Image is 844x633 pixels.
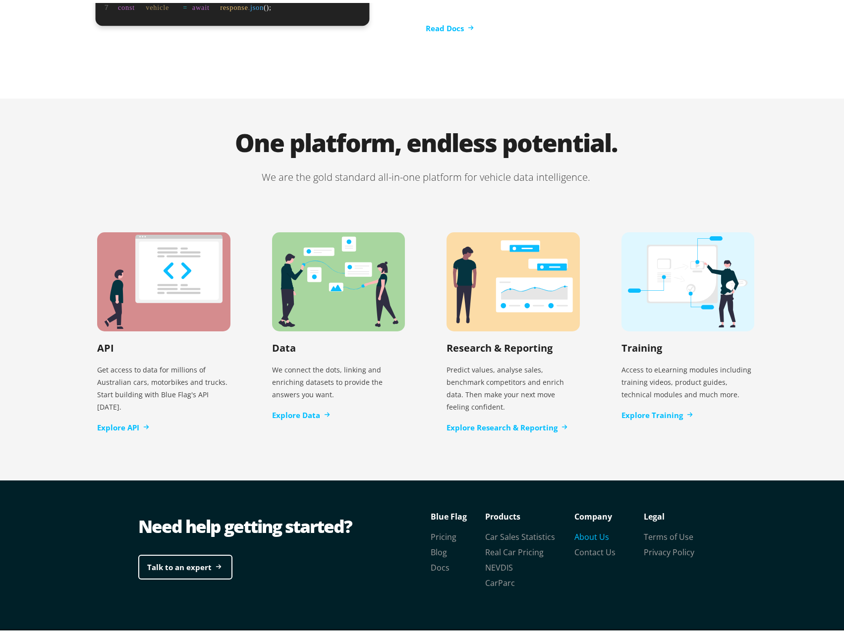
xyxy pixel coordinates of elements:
[431,528,456,539] a: Pricing
[97,419,149,430] a: Explore API
[97,357,230,414] p: Get access to data for millions of Australian cars, motorbikes and trucks. Start building with Bl...
[485,544,544,555] a: Real Car Pricing
[426,20,474,31] a: Read Docs
[76,167,775,182] p: We are the gold standard all-in-one platform for vehicle data intelligence.
[485,575,515,585] a: CarParc
[621,338,662,352] h2: Training
[183,0,187,8] tspan: =
[138,511,426,536] div: Need help getting started?
[146,0,169,8] tspan: vehicle
[485,559,513,570] a: NEVDIS
[192,0,210,8] tspan: await
[574,506,644,521] p: Company
[574,544,616,555] a: Contact Us
[485,528,555,539] a: Car Sales Statistics
[272,357,405,402] p: We connect the dots, linking and enriching datasets to provide the answers you want.
[272,338,296,352] h2: Data
[76,127,775,167] h1: One platform, endless potential.
[138,552,232,577] a: Talk to an expert
[447,338,553,352] h2: Research & Reporting
[621,407,693,418] a: Explore Training
[447,357,580,414] p: Predict values, analyse sales, benchmark competitors and enrich data. Then make your next move fe...
[431,506,485,521] p: Blue Flag
[485,506,574,521] p: Products
[574,528,609,539] a: About Us
[272,407,330,418] a: Explore Data
[621,357,755,402] p: Access to eLearning modules including training videos, product guides, technical modules and much...
[644,528,693,539] a: Terms of Use
[447,419,567,430] a: Explore Research & Reporting
[97,338,114,352] h2: API
[118,0,135,8] tspan: const
[250,0,264,8] tspan: json
[431,544,447,555] a: Blog
[264,0,272,9] tspan: ();
[431,559,450,570] a: Docs
[644,544,694,555] a: Privacy Policy
[644,506,713,521] p: Legal
[248,0,250,8] tspan: .
[220,0,248,8] tspan: response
